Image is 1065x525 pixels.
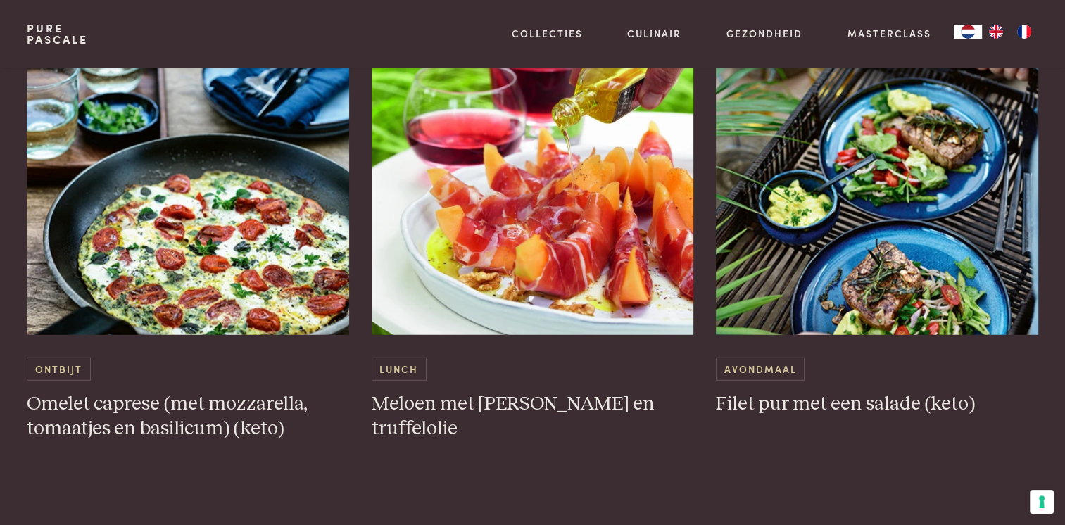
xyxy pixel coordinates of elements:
a: PurePascale [27,23,88,45]
img: Filet pur met een salade (keto) [716,53,1038,335]
span: Lunch [372,358,427,381]
a: Culinair [627,26,681,41]
aside: Language selected: Nederlands [954,25,1038,39]
a: Masterclass [847,26,931,41]
div: Language [954,25,982,39]
a: Gezondheid [726,26,802,41]
a: Omelet caprese (met mozzarella, tomaatjes en basilicum) (keto) Ontbijt Omelet caprese (met mozzar... [27,53,349,441]
h3: Omelet caprese (met mozzarella, tomaatjes en basilicum) (keto) [27,392,349,441]
img: Meloen met parmaham en truffelolie [372,53,694,335]
a: Collecties [512,26,583,41]
img: Omelet caprese (met mozzarella, tomaatjes en basilicum) (keto) [27,53,349,335]
a: EN [982,25,1010,39]
ul: Language list [982,25,1038,39]
a: FR [1010,25,1038,39]
h3: Meloen met [PERSON_NAME] en truffelolie [372,392,694,441]
button: Uw voorkeuren voor toestemming voor trackingtechnologieën [1030,490,1054,514]
a: NL [954,25,982,39]
a: Meloen met parmaham en truffelolie Lunch Meloen met [PERSON_NAME] en truffelolie [372,53,694,441]
span: Ontbijt [27,358,90,381]
span: Avondmaal [716,358,805,381]
a: Filet pur met een salade (keto) Avondmaal Filet pur met een salade (keto) [716,53,1038,417]
h3: Filet pur met een salade (keto) [716,392,1038,417]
